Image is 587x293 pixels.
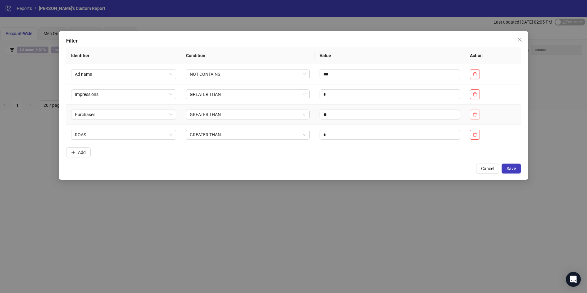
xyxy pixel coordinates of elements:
[473,72,477,76] span: delete
[71,150,75,155] span: plus
[473,112,477,117] span: delete
[190,130,306,139] span: GREATER THAN
[507,166,516,171] span: Save
[66,147,91,157] button: Add
[465,47,521,64] th: Action
[75,110,172,119] span: Purchases
[473,92,477,97] span: delete
[190,110,306,119] span: GREATER THAN
[502,164,521,174] button: Save
[66,47,181,64] th: Identifier
[66,37,521,45] div: Filter
[181,47,315,64] th: Condition
[517,37,522,42] span: close
[78,150,86,155] span: Add
[315,47,465,64] th: Value
[75,70,172,79] span: Ad name
[75,130,172,139] span: ROAS
[473,133,477,137] span: delete
[481,166,494,171] span: Cancel
[515,35,525,45] button: Close
[190,90,306,99] span: GREATER THAN
[75,90,172,99] span: Impressions
[190,70,306,79] span: NOT CONTAINS
[476,164,499,174] button: Cancel
[566,272,581,287] div: Open Intercom Messenger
